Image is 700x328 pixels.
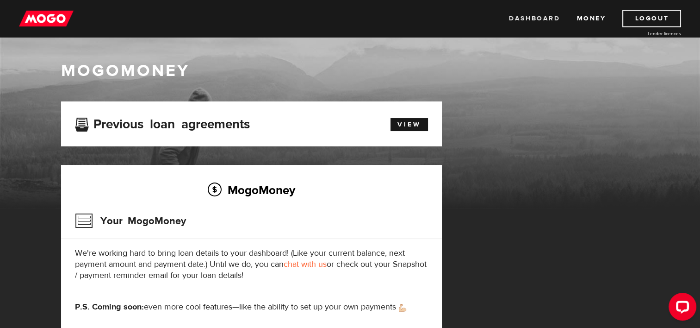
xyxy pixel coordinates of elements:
a: View [390,118,428,131]
img: strong arm emoji [399,304,406,312]
a: chat with us [284,259,327,270]
img: mogo_logo-11ee424be714fa7cbb0f0f49df9e16ec.png [19,10,74,27]
a: Money [576,10,606,27]
h3: Previous loan agreements [75,117,250,129]
a: Lender licences [612,30,681,37]
a: Logout [622,10,681,27]
p: We're working hard to bring loan details to your dashboard! (Like your current balance, next paym... [75,248,428,281]
a: Dashboard [509,10,560,27]
h1: MogoMoney [61,61,639,81]
iframe: LiveChat chat widget [661,289,700,328]
h3: Your MogoMoney [75,209,186,233]
strong: P.S. Coming soon: [75,302,144,312]
h2: MogoMoney [75,180,428,200]
p: even more cool features—like the ability to set up your own payments [75,302,428,313]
